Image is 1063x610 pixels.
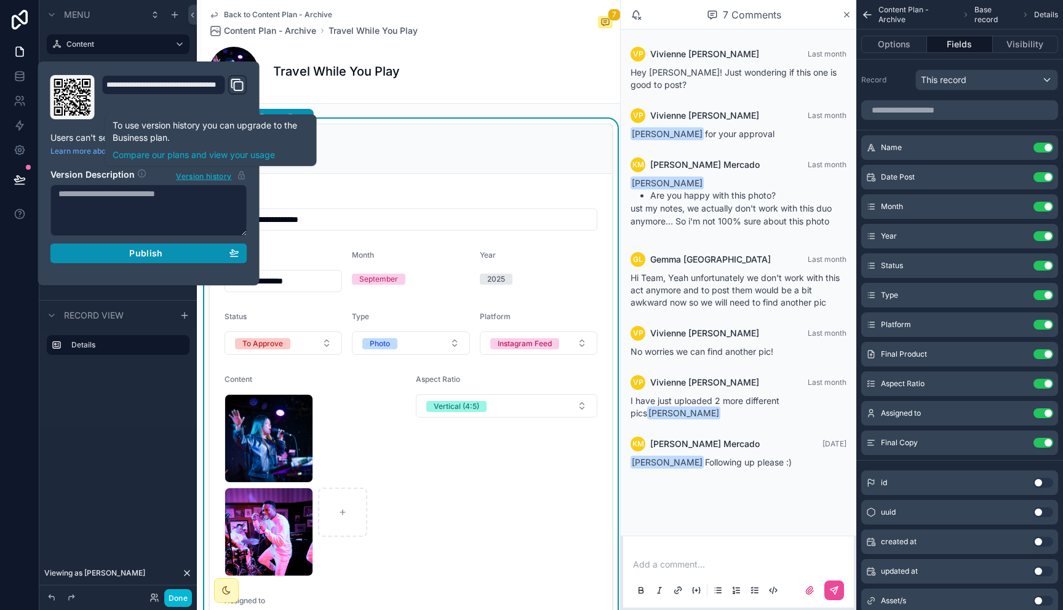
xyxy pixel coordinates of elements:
[808,160,846,169] span: Last month
[881,261,903,271] span: Status
[50,146,149,156] span: Learn more about publishing
[598,16,613,31] button: 7
[631,202,846,228] p: ust my notes, we actually don't work with this duo anymore... So i'm not 100% sure about this photo
[974,5,1017,25] span: Base record
[633,111,643,121] span: VP
[633,49,643,59] span: VP
[631,457,792,467] span: Following up please :)
[650,159,760,171] span: [PERSON_NAME] Mercado
[631,272,840,307] span: Hi Team, Yeah unfortunately we don't work with this act anymore and to post them would be a bit a...
[881,408,921,418] span: Assigned to
[633,255,643,264] span: GL
[352,312,369,321] span: Type
[113,119,309,161] div: To use version history you can upgrade to the Business plan.
[633,328,643,338] span: VP
[102,75,247,119] div: Domain and Custom Link
[176,169,231,181] span: Version history
[273,63,400,80] h1: Travel While You Play
[723,7,781,22] span: 7 Comments
[631,395,779,418] span: I have just uploaded 2 more different pics
[426,400,487,412] button: Unselect VERTICAL_45
[650,376,759,389] span: Vivienne [PERSON_NAME]
[631,129,774,139] span: for your approval
[129,248,162,259] span: Publish
[861,75,910,85] label: Record
[416,394,597,418] button: Select Button
[434,401,479,412] div: Vertical (4:5)
[64,9,90,21] span: Menu
[225,312,247,321] span: Status
[650,189,846,202] li: Are you happy with this photo?
[242,338,283,349] div: To Approve
[209,10,332,20] a: Back to Content Plan - Archive
[224,25,316,37] span: Content Plan - Archive
[631,456,704,469] span: [PERSON_NAME]
[631,176,704,189] span: [PERSON_NAME]
[881,320,911,330] span: Platform
[881,349,927,359] span: Final Product
[50,132,247,144] p: Users can't see your changes until you publish.
[808,255,846,264] span: Last month
[993,36,1058,53] button: Visibility
[650,438,760,450] span: [PERSON_NAME] Mercado
[881,202,903,212] span: Month
[881,438,918,448] span: Final Copy
[631,127,704,140] span: [PERSON_NAME]
[881,566,918,576] span: updated at
[498,338,552,349] div: Instagram Feed
[881,231,897,241] span: Year
[921,74,966,86] span: This record
[915,69,1058,90] button: This record
[50,146,164,156] a: Learn more about publishing
[650,253,771,266] span: Gemma [GEOGRAPHIC_DATA]
[927,36,992,53] button: Fields
[352,331,469,355] button: Select Button
[225,374,252,384] span: Content
[808,111,846,120] span: Last month
[878,5,957,25] span: Content Plan - Archive
[881,537,917,547] span: created at
[352,250,374,259] span: Month
[164,589,192,607] button: Done
[631,67,837,90] span: Hey [PERSON_NAME]! Just wondering if this one is good to post?
[608,9,621,21] span: 7
[861,36,927,53] button: Options
[881,379,925,389] span: Aspect Ratio
[209,25,316,37] a: Content Plan - Archive
[632,160,644,170] span: KM
[808,378,846,387] span: Last month
[50,168,135,182] h2: Version Description
[881,143,902,152] span: Name
[71,340,180,350] label: Details
[39,330,197,367] div: scrollable content
[650,109,759,122] span: Vivienne [PERSON_NAME]
[881,172,915,182] span: Date Post
[480,250,496,259] span: Year
[370,338,390,349] div: Photo
[66,39,165,49] label: Content
[224,10,332,20] span: Back to Content Plan - Archive
[631,346,773,357] span: No worries we can find another pic!
[632,439,644,449] span: KM
[487,274,505,285] div: 2025
[175,168,247,182] button: Version history
[881,507,896,517] span: uuid
[64,309,124,322] span: Record view
[225,331,342,355] button: Select Button
[225,596,265,605] span: Assigned to
[113,149,309,161] a: Compare our plans and view your usage
[822,439,846,448] span: [DATE]
[416,374,460,384] span: Aspect Ratio
[633,378,643,387] span: VP
[647,406,720,419] span: [PERSON_NAME]
[1034,10,1058,20] span: Details
[808,49,846,58] span: Last month
[50,244,247,263] button: Publish
[328,25,418,37] a: Travel While You Play
[480,312,511,321] span: Platform
[650,327,759,339] span: Vivienne [PERSON_NAME]
[359,274,398,285] div: September
[881,478,887,488] span: id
